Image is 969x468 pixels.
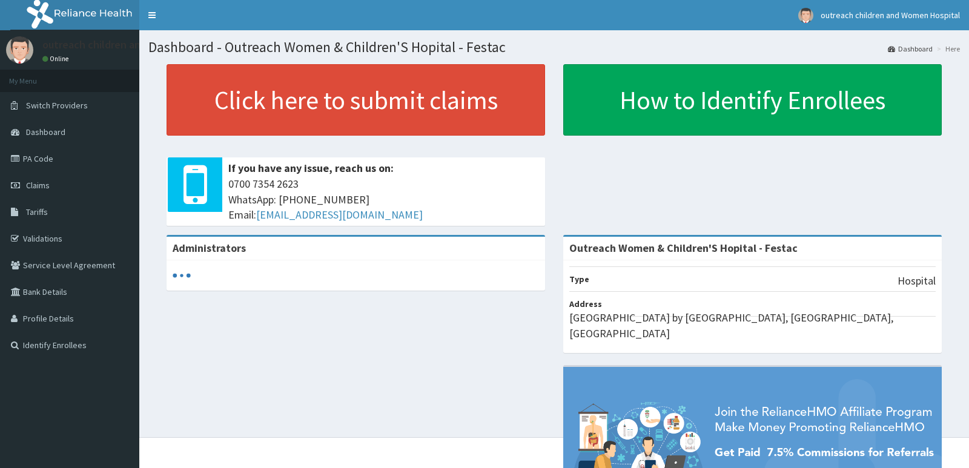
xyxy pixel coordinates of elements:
[569,274,589,285] b: Type
[148,39,960,55] h1: Dashboard - Outreach Women & Children'S Hopital - Festac
[569,298,602,309] b: Address
[569,241,798,255] strong: Outreach Women & Children'S Hopital - Festac
[228,176,539,223] span: 0700 7354 2623 WhatsApp: [PHONE_NUMBER] Email:
[26,127,65,137] span: Dashboard
[898,273,936,289] p: Hospital
[563,64,942,136] a: How to Identify Enrollees
[173,266,191,285] svg: audio-loading
[26,100,88,111] span: Switch Providers
[821,10,960,21] span: outreach children and Women Hospital
[26,180,50,191] span: Claims
[934,44,960,54] li: Here
[173,241,246,255] b: Administrators
[26,206,48,217] span: Tariffs
[798,8,813,23] img: User Image
[256,208,423,222] a: [EMAIL_ADDRESS][DOMAIN_NAME]
[228,161,394,175] b: If you have any issue, reach us on:
[42,54,71,63] a: Online
[569,310,936,341] p: [GEOGRAPHIC_DATA] by [GEOGRAPHIC_DATA], [GEOGRAPHIC_DATA], [GEOGRAPHIC_DATA]
[42,39,227,50] p: outreach children and Women Hospital
[6,36,33,64] img: User Image
[167,64,545,136] a: Click here to submit claims
[888,44,933,54] a: Dashboard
